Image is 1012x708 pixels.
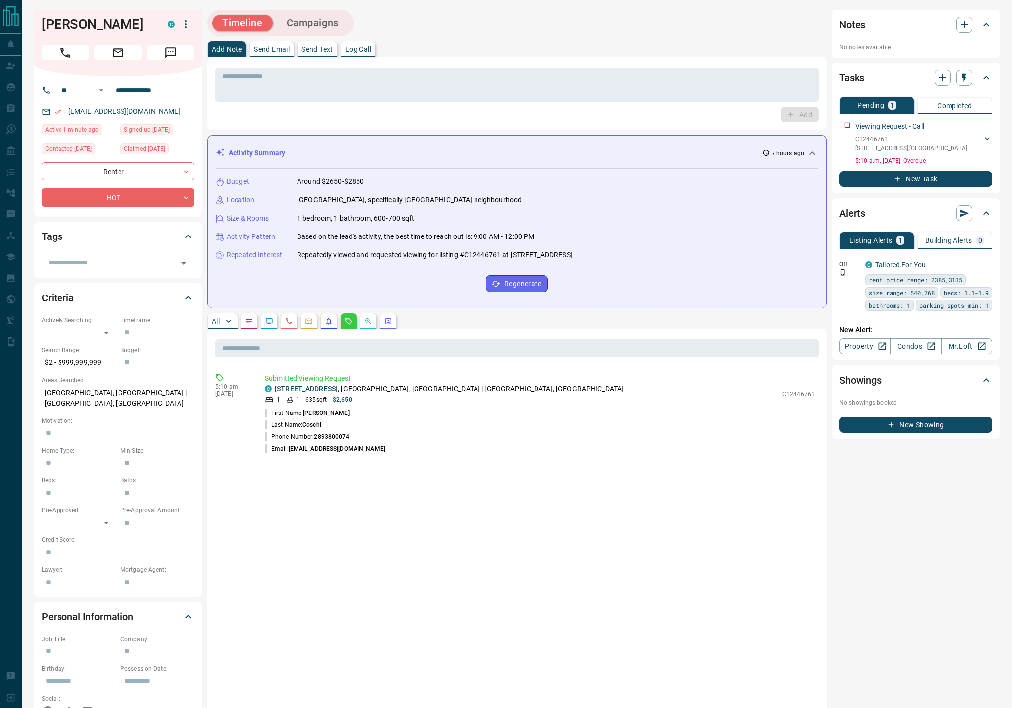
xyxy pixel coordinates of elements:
span: parking spots min: 1 [919,300,989,310]
svg: Listing Alerts [325,317,333,325]
h2: Tasks [839,70,864,86]
div: Renter [42,162,194,180]
p: 5:10 am [215,383,250,390]
div: condos.ca [265,385,272,392]
button: Open [95,84,107,96]
p: Job Title: [42,635,116,644]
p: Budget [227,177,249,187]
a: Property [839,338,891,354]
svg: Lead Browsing Activity [265,317,273,325]
p: Pre-Approved: [42,506,116,515]
p: Size & Rooms [227,213,269,224]
span: Contacted [DATE] [45,144,92,154]
p: Social: [42,694,116,703]
a: [STREET_ADDRESS] [275,385,338,393]
h2: Showings [839,372,882,388]
p: Repeated Interest [227,250,282,260]
p: Pre-Approval Amount: [120,506,194,515]
div: Tasks [839,66,992,90]
p: Log Call [345,46,371,53]
p: Beds: [42,476,116,485]
p: $2,650 [333,395,352,404]
svg: Requests [345,317,353,325]
p: Location [227,195,254,205]
a: [EMAIL_ADDRESS][DOMAIN_NAME] [68,107,180,115]
span: Signed up [DATE] [124,125,170,135]
span: [PERSON_NAME] [303,410,349,416]
p: Motivation: [42,416,194,425]
p: Possession Date: [120,664,194,673]
div: C12446761[STREET_ADDRESS],[GEOGRAPHIC_DATA] [855,133,992,155]
p: C12446761 [855,135,967,144]
button: Regenerate [486,275,548,292]
p: Viewing Request - Call [855,121,924,132]
p: 1 bedroom, 1 bathroom, 600-700 sqft [297,213,415,224]
div: Showings [839,368,992,392]
p: Search Range: [42,346,116,354]
p: $2 - $999,999,999 [42,354,116,371]
p: Credit Score: [42,535,194,544]
p: 0 [978,237,982,244]
p: All [212,318,220,325]
span: bathrooms: 1 [869,300,910,310]
p: Phone Number: [265,432,350,441]
a: Mr.Loft [941,338,992,354]
svg: Calls [285,317,293,325]
p: Baths: [120,476,194,485]
span: Claimed [DATE] [124,144,165,154]
div: condos.ca [168,21,175,28]
svg: Emails [305,317,313,325]
p: No showings booked [839,398,992,407]
svg: Push Notification Only [839,269,846,276]
p: Timeframe: [120,316,194,325]
div: Notes [839,13,992,37]
p: Repeatedly viewed and requested viewing for listing #C12446761 at [STREET_ADDRESS] [297,250,573,260]
p: Mortgage Agent: [120,565,194,574]
span: 2893800074 [314,433,349,440]
p: Listing Alerts [849,237,893,244]
p: 1 [296,395,299,404]
p: Email: [265,444,385,453]
h2: Criteria [42,290,74,306]
span: Call [42,45,89,60]
p: C12446761 [782,390,815,399]
p: [DATE] [215,390,250,397]
p: Company: [120,635,194,644]
p: Submitted Viewing Request [265,373,815,384]
span: size range: 540,768 [869,288,935,297]
button: Open [177,256,191,270]
p: 1 [277,395,280,404]
p: [GEOGRAPHIC_DATA], specifically [GEOGRAPHIC_DATA] neighbourhood [297,195,522,205]
button: Campaigns [277,15,349,31]
p: 635 sqft [305,395,327,404]
p: Lawyer: [42,565,116,574]
p: Actively Searching: [42,316,116,325]
div: Personal Information [42,605,194,629]
span: Coschi [302,421,321,428]
div: Activity Summary7 hours ago [216,144,818,162]
p: Areas Searched: [42,376,194,385]
div: Tue Oct 14 2025 [42,124,116,138]
span: [EMAIL_ADDRESS][DOMAIN_NAME] [289,445,385,452]
h2: Alerts [839,205,865,221]
p: 1 [898,237,902,244]
a: Condos [890,338,941,354]
p: Budget: [120,346,194,354]
p: First Name: [265,409,350,417]
p: 7 hours ago [772,149,804,158]
div: HOT [42,188,194,207]
p: Completed [937,102,972,109]
p: Last Name: [265,420,321,429]
svg: Opportunities [364,317,372,325]
span: Email [94,45,142,60]
button: New Task [839,171,992,187]
p: Around $2650-$2850 [297,177,364,187]
p: Building Alerts [925,237,972,244]
p: Birthday: [42,664,116,673]
p: Send Email [254,46,290,53]
h2: Personal Information [42,609,133,625]
span: beds: 1.1-1.9 [944,288,989,297]
h2: Notes [839,17,865,33]
svg: Email Verified [55,108,61,115]
p: Min Size: [120,446,194,455]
